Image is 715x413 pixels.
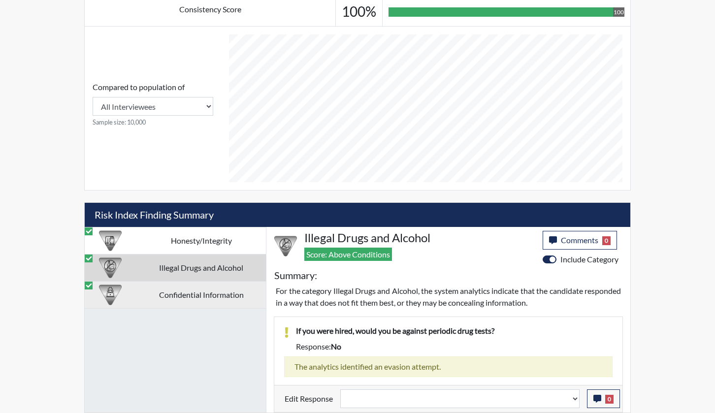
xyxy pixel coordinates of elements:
[99,256,122,279] img: CATEGORY%20ICON-12.0f6f1024.png
[587,389,620,408] button: 0
[285,389,333,408] label: Edit Response
[560,254,618,265] label: Include Category
[136,227,266,254] td: Honesty/Integrity
[136,254,266,281] td: Illegal Drugs and Alcohol
[276,285,621,309] p: For the category Illegal Drugs and Alcohol, the system analytics indicate that the candidate resp...
[93,81,213,127] div: Consistency Score comparison among population
[93,81,185,93] label: Compared to population of
[274,269,317,281] h5: Summary:
[613,7,624,17] div: 100
[93,118,213,127] small: Sample size: 10,000
[561,235,598,245] span: Comments
[543,231,617,250] button: Comments0
[605,395,614,404] span: 0
[99,284,122,306] img: CATEGORY%20ICON-05.742ef3c8.png
[333,389,587,408] div: Update the test taker's response, the change might impact the score
[289,341,620,352] div: Response:
[331,342,341,351] span: no
[284,356,613,377] div: The analytics identified an evasion attempt.
[136,281,266,308] td: Confidential Information
[99,229,122,252] img: CATEGORY%20ICON-11.a5f294f4.png
[602,236,611,245] span: 0
[296,325,613,337] p: If you were hired, would you be against periodic drug tests?
[274,235,297,257] img: CATEGORY%20ICON-12.0f6f1024.png
[85,203,630,227] h5: Risk Index Finding Summary
[304,248,392,261] span: Score: Above Conditions
[304,231,535,245] h4: Illegal Drugs and Alcohol
[342,3,376,20] h3: 100%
